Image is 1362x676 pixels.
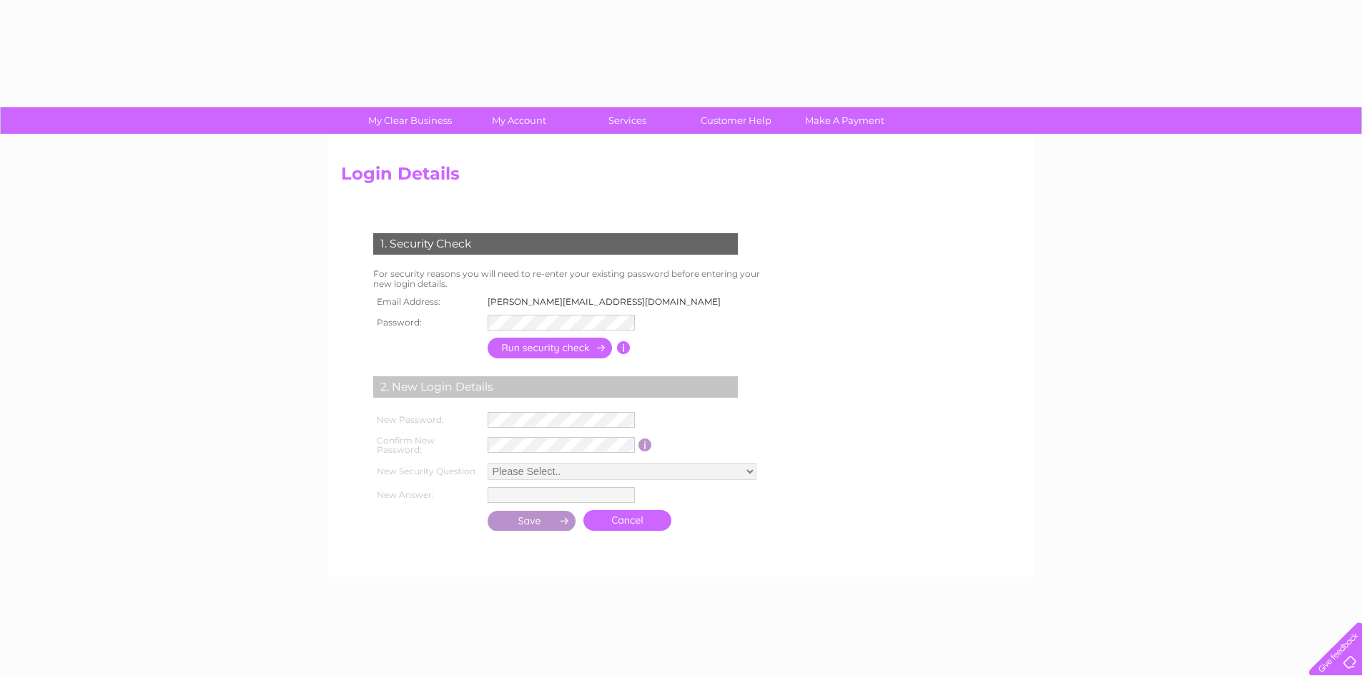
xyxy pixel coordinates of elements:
[370,484,484,506] th: New Answer:
[370,311,484,334] th: Password:
[370,293,484,311] th: Email Address:
[341,164,1022,191] h2: Login Details
[568,107,686,134] a: Services
[370,265,776,293] td: For security reasons you will need to re-enter your existing password before entering your new lo...
[638,439,652,451] input: Information
[488,511,576,531] input: Submit
[351,107,469,134] a: My Clear Business
[370,431,484,460] th: Confirm New Password:
[617,341,631,354] input: Information
[786,107,904,134] a: Make A Payment
[460,107,578,134] a: My Account
[484,293,733,311] td: [PERSON_NAME][EMAIL_ADDRESS][DOMAIN_NAME]
[583,510,671,531] a: Cancel
[373,233,738,255] div: 1. Security Check
[370,459,484,484] th: New Security Question
[373,376,738,398] div: 2. New Login Details
[677,107,795,134] a: Customer Help
[370,408,484,431] th: New Password:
